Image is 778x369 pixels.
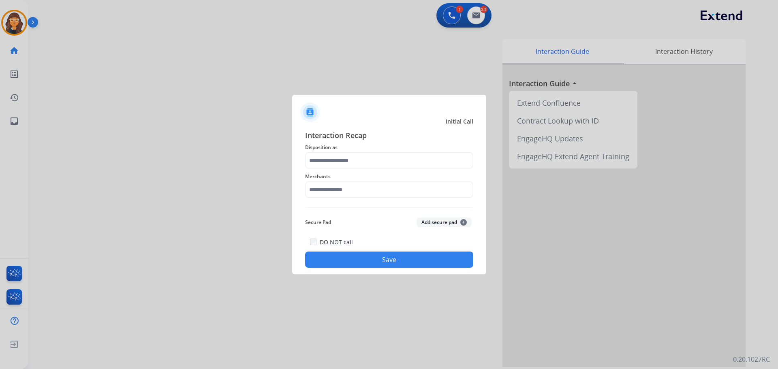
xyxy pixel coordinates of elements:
[305,218,331,227] span: Secure Pad
[733,354,770,364] p: 0.20.1027RC
[446,117,473,126] span: Initial Call
[305,252,473,268] button: Save
[305,207,473,208] img: contact-recap-line.svg
[320,238,353,246] label: DO NOT call
[305,172,473,181] span: Merchants
[300,102,320,122] img: contactIcon
[305,143,473,152] span: Disposition as
[417,218,472,227] button: Add secure pad+
[460,219,467,226] span: +
[305,130,473,143] span: Interaction Recap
